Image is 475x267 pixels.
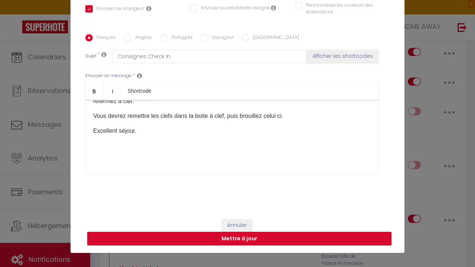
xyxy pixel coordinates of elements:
i: Message [137,73,142,79]
button: Mettre à jour [87,232,392,246]
i: Envoyer au voyageur [146,6,151,11]
span: Vous devrez remettre les clefs dans la boite à clef, puis brouillez celui ci. [93,113,283,119]
p: ​ [93,150,371,159]
i: Subject [101,52,107,57]
a: Bold [85,82,104,100]
label: Envoyer ce message [85,72,131,79]
div: ​ [85,100,379,174]
label: Français [93,34,115,42]
label: Portugais [168,34,193,42]
a: Italic [104,82,122,100]
button: Afficher les shortcodes [307,50,379,63]
span: Excellent séjour. [93,128,137,134]
a: Shortcode [122,82,157,100]
label: Espagnol [209,34,233,42]
p: ​ [93,126,371,135]
label: [GEOGRAPHIC_DATA] [249,34,299,42]
i: Envoyer au prestataire si il est assigné [271,5,276,11]
label: Sujet [85,53,96,60]
label: Anglais [131,34,152,42]
button: Annuler [222,219,252,232]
